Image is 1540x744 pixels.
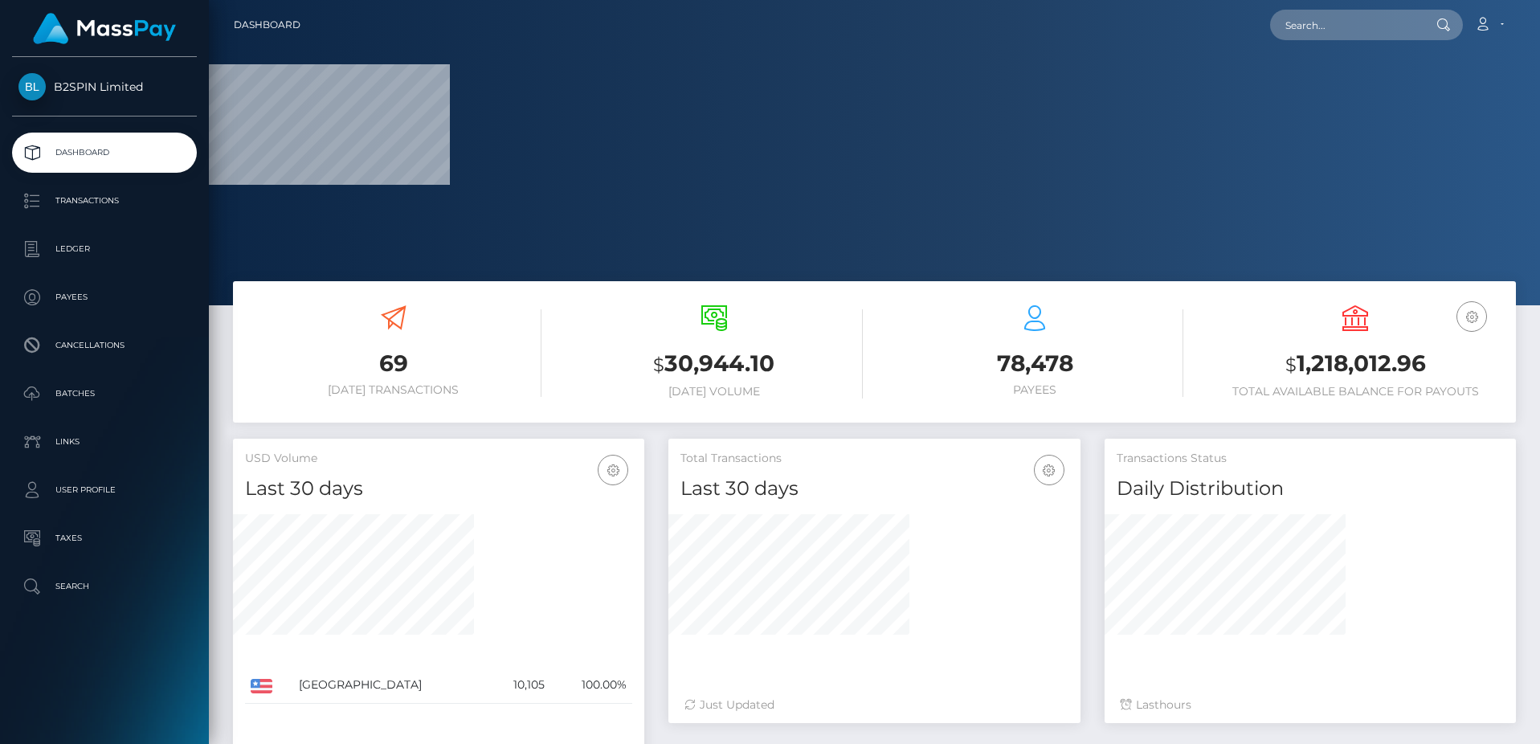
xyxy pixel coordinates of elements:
p: Links [18,430,190,454]
img: B2SPIN Limited [18,73,46,100]
p: User Profile [18,478,190,502]
div: Last hours [1121,697,1500,713]
a: User Profile [12,470,197,510]
h6: Total Available Balance for Payouts [1207,385,1504,399]
td: 10,105 [488,667,550,704]
p: Taxes [18,526,190,550]
small: $ [1285,354,1297,376]
div: Just Updated [684,697,1064,713]
a: Taxes [12,518,197,558]
h3: 78,478 [887,348,1183,379]
p: Batches [18,382,190,406]
a: Transactions [12,181,197,221]
h6: Payees [887,383,1183,397]
a: Payees [12,277,197,317]
h4: Last 30 days [680,475,1068,503]
h3: 30,944.10 [566,348,862,381]
p: Search [18,574,190,599]
img: MassPay Logo [33,13,176,44]
p: Cancellations [18,333,190,358]
a: Batches [12,374,197,414]
input: Search... [1270,10,1421,40]
h5: Transactions Status [1117,451,1504,467]
p: Dashboard [18,141,190,165]
img: US.png [251,679,272,693]
a: Search [12,566,197,607]
h6: [DATE] Volume [566,385,862,399]
small: $ [653,354,664,376]
h4: Last 30 days [245,475,632,503]
h5: Total Transactions [680,451,1068,467]
p: Payees [18,285,190,309]
td: 100.00% [550,667,632,704]
a: Cancellations [12,325,197,366]
a: Dashboard [234,8,300,42]
h5: USD Volume [245,451,632,467]
td: [GEOGRAPHIC_DATA] [293,667,488,704]
h6: [DATE] Transactions [245,383,541,397]
a: Ledger [12,229,197,269]
p: Transactions [18,189,190,213]
span: B2SPIN Limited [12,80,197,94]
h4: Daily Distribution [1117,475,1504,503]
a: Dashboard [12,133,197,173]
h3: 69 [245,348,541,379]
a: Links [12,422,197,462]
h3: 1,218,012.96 [1207,348,1504,381]
p: Ledger [18,237,190,261]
